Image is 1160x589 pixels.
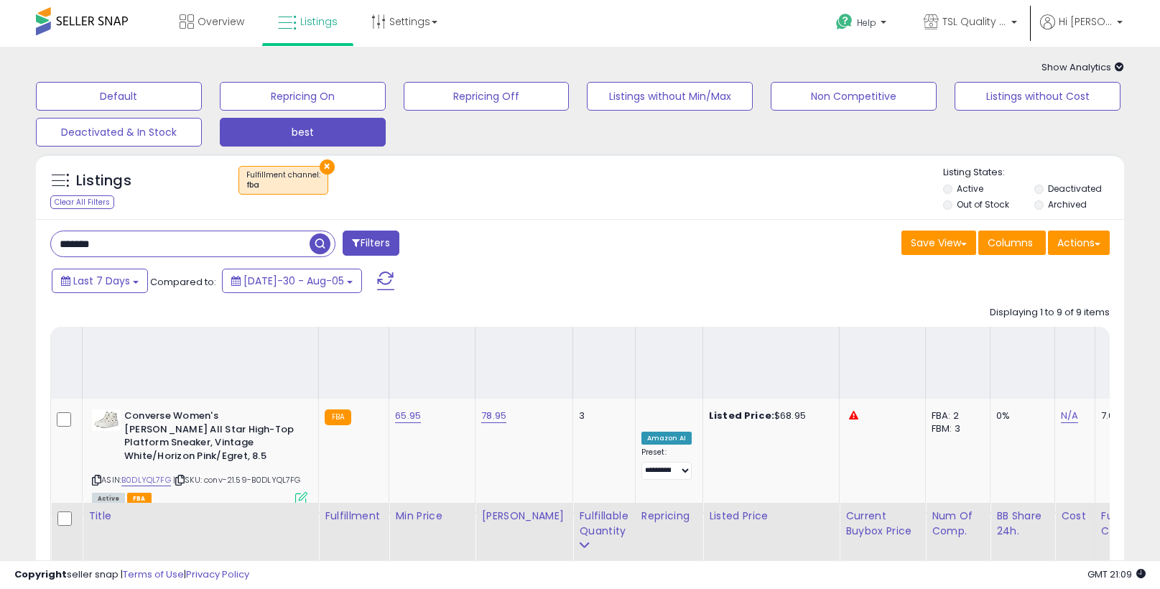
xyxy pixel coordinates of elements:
[932,409,979,422] div: FBA: 2
[92,409,121,431] img: 31Fe0EIUArL._SL40_.jpg
[988,236,1033,250] span: Columns
[300,14,338,29] span: Listings
[1048,182,1102,195] label: Deactivated
[404,82,570,111] button: Repricing Off
[978,231,1046,255] button: Columns
[481,509,567,524] div: [PERSON_NAME]
[1061,409,1078,423] a: N/A
[942,14,1007,29] span: TSL Quality Products
[92,493,125,505] span: All listings currently available for purchase on Amazon
[709,509,833,524] div: Listed Price
[320,159,335,175] button: ×
[36,82,202,111] button: Default
[996,409,1044,422] div: 0%
[123,567,184,581] a: Terms of Use
[243,274,344,288] span: [DATE]-30 - Aug-05
[150,275,216,289] span: Compared to:
[709,409,774,422] b: Listed Price:
[1101,409,1151,422] div: 7.08
[996,509,1049,539] div: BB Share 24h.
[641,432,692,445] div: Amazon AI
[198,14,244,29] span: Overview
[641,509,697,524] div: Repricing
[395,409,421,423] a: 65.95
[121,474,171,486] a: B0DLYQL7FG
[343,231,399,256] button: Filters
[1101,509,1156,539] div: Fulfillment Cost
[990,306,1110,320] div: Displaying 1 to 9 of 9 items
[709,409,828,422] div: $68.95
[932,422,979,435] div: FBM: 3
[957,182,983,195] label: Active
[76,171,131,191] h5: Listings
[88,509,312,524] div: Title
[825,2,901,47] a: Help
[943,166,1124,180] p: Listing States:
[246,180,320,190] div: fba
[173,474,301,486] span: | SKU: conv-21.59-B0DLYQL7FG
[1048,198,1087,210] label: Archived
[246,170,320,191] span: Fulfillment channel :
[14,568,249,582] div: seller snap | |
[771,82,937,111] button: Non Competitive
[857,17,876,29] span: Help
[845,509,919,539] div: Current Buybox Price
[325,409,351,425] small: FBA
[395,509,469,524] div: Min Price
[835,13,853,31] i: Get Help
[587,82,753,111] button: Listings without Min/Max
[579,509,628,539] div: Fulfillable Quantity
[186,567,249,581] a: Privacy Policy
[932,509,984,539] div: Num of Comp.
[73,274,130,288] span: Last 7 Days
[481,409,506,423] a: 78.95
[36,118,202,147] button: Deactivated & In Stock
[641,447,692,480] div: Preset:
[52,269,148,293] button: Last 7 Days
[222,269,362,293] button: [DATE]-30 - Aug-05
[124,409,299,466] b: Converse Women's [PERSON_NAME] All Star High-Top Platform Sneaker, Vintage White/Horizon Pink/Egr...
[1059,14,1113,29] span: Hi [PERSON_NAME]
[14,567,67,581] strong: Copyright
[1040,14,1123,47] a: Hi [PERSON_NAME]
[127,493,152,505] span: FBA
[957,198,1009,210] label: Out of Stock
[1048,231,1110,255] button: Actions
[220,82,386,111] button: Repricing On
[955,82,1120,111] button: Listings without Cost
[50,195,114,209] div: Clear All Filters
[1087,567,1146,581] span: 2025-08-15 21:09 GMT
[220,118,386,147] button: best
[1061,509,1089,524] div: Cost
[901,231,976,255] button: Save View
[1041,60,1124,74] span: Show Analytics
[579,409,623,422] div: 3
[325,509,383,524] div: Fulfillment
